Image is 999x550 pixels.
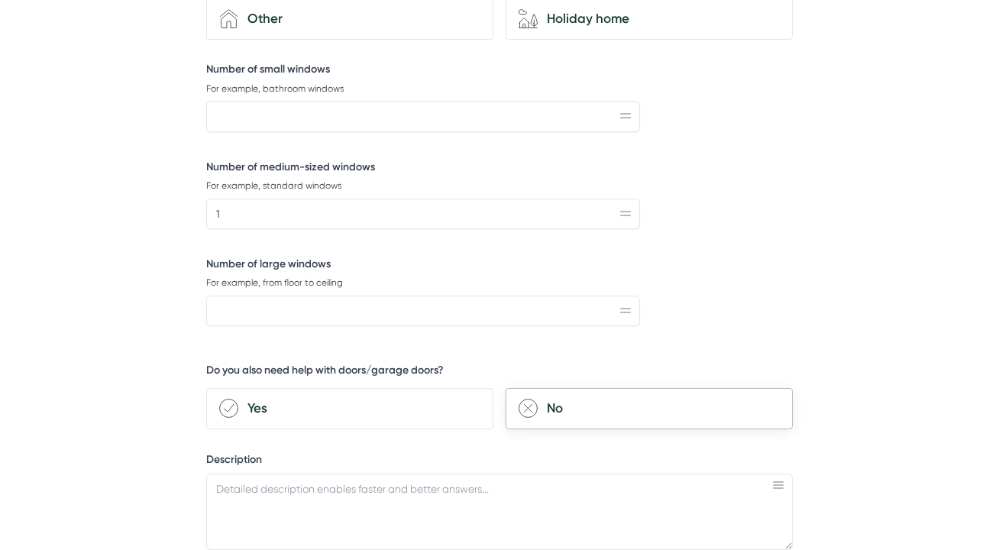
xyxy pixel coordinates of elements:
font: Number of small windows [206,63,330,76]
font: For example, standard windows [206,180,341,191]
font: Description [206,453,262,466]
font: For example, from floor to ceiling [206,277,343,288]
font: For example, bathroom windows [206,83,344,94]
font: Do you also need help with doors/garage doors? [206,364,444,377]
font: Number of large windows [206,257,331,270]
font: Number of medium-sized windows [206,160,375,173]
